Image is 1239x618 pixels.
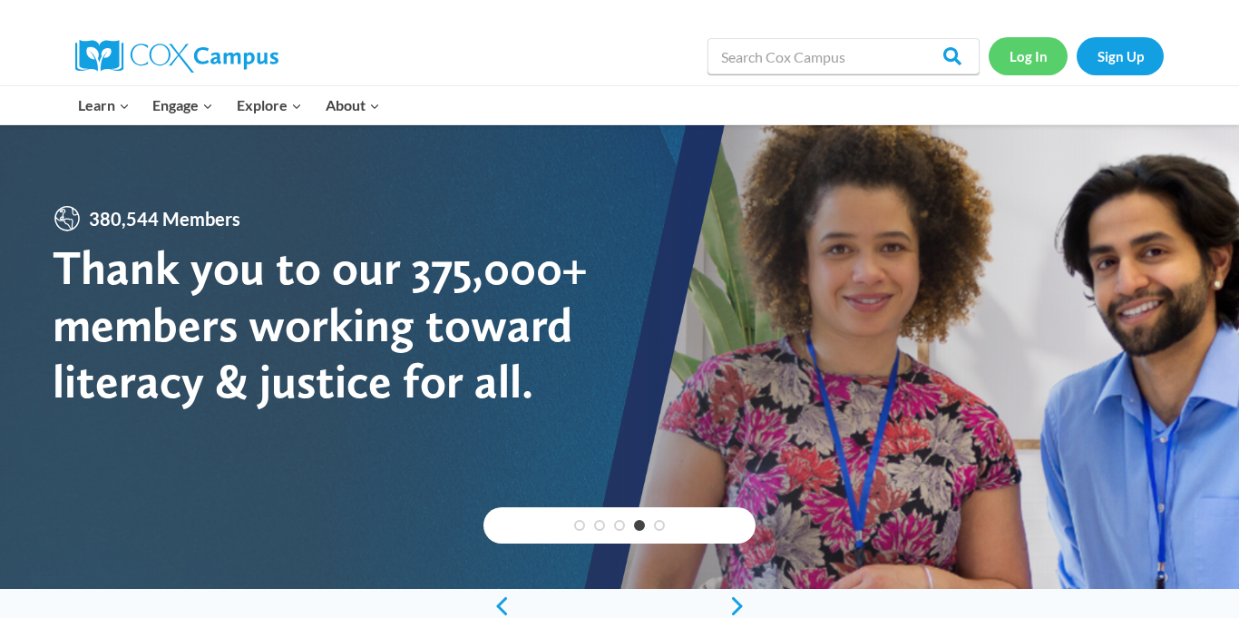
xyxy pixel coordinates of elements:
div: Thank you to our 375,000+ members working toward literacy & justice for all. [53,240,619,409]
button: Child menu of About [314,86,392,124]
a: 5 [654,520,665,531]
a: Sign Up [1077,37,1164,74]
a: 2 [594,520,605,531]
nav: Primary Navigation [66,86,391,124]
button: Child menu of Learn [66,86,141,124]
img: Cox Campus [75,40,278,73]
a: 4 [634,520,645,531]
a: previous [483,595,511,617]
a: 3 [614,520,625,531]
nav: Secondary Navigation [989,37,1164,74]
a: next [728,595,756,617]
a: 1 [574,520,585,531]
span: 380,544 Members [82,204,248,233]
a: Log In [989,37,1068,74]
button: Child menu of Explore [225,86,314,124]
button: Child menu of Engage [141,86,226,124]
input: Search Cox Campus [707,38,980,74]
